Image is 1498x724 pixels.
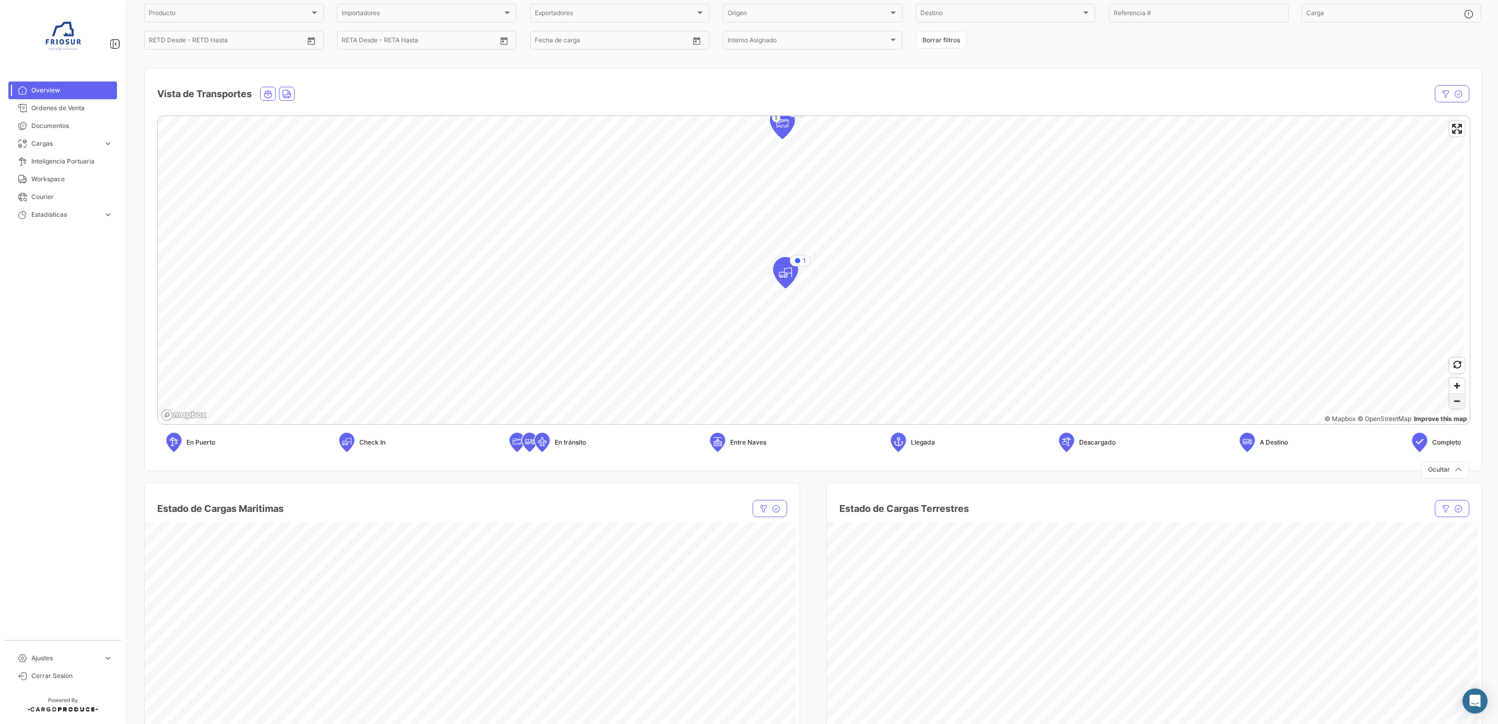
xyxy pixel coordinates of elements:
span: Completo [1432,438,1461,447]
input: Desde [535,38,554,45]
span: Descargado [1079,438,1116,447]
div: Map marker [770,108,795,139]
span: Workspace [31,174,113,184]
input: Hasta [368,38,443,45]
input: Desde [342,38,360,45]
a: Mapbox [1325,415,1355,423]
span: Exportadores [535,11,696,18]
span: 1 [803,256,806,265]
span: Producto [149,11,310,18]
button: Open calendar [496,33,512,49]
span: En tránsito [555,438,586,447]
img: 6ea6c92c-e42a-4aa8-800a-31a9cab4b7b0.jpg [37,13,89,65]
button: Land [279,87,294,100]
span: Estadísticas [31,210,99,219]
span: expand_more [103,139,113,148]
span: Cargas [31,139,99,148]
input: Desde [149,38,168,45]
h4: Estado de Cargas Terrestres [839,501,969,516]
span: Origen [728,11,888,18]
span: 1 [800,107,803,116]
span: Cerrar Sesión [31,671,113,681]
a: Mapbox logo [161,409,207,421]
a: Courier [8,188,117,206]
a: OpenStreetMap [1357,415,1411,423]
span: Check In [359,438,385,447]
div: Map marker [773,257,798,288]
button: Zoom out [1449,393,1465,408]
button: Borrar filtros [916,31,967,49]
button: Enter fullscreen [1449,121,1465,136]
a: Map feedback [1414,415,1467,423]
button: Open calendar [689,33,705,49]
span: T [772,113,780,122]
span: Inteligencia Portuaria [31,157,113,166]
span: Destino [920,11,1081,18]
span: Courier [31,192,113,202]
button: Open calendar [303,33,319,49]
button: Ocean [261,87,275,100]
span: Documentos [31,121,113,131]
span: Entre Naves [730,438,766,447]
h4: Estado de Cargas Maritimas [157,501,284,516]
span: A Destino [1260,438,1288,447]
input: Hasta [561,38,636,45]
span: Llegada [911,438,935,447]
button: Ocultar [1421,461,1469,478]
span: Ordenes de Venta [31,103,113,113]
span: Interno Asignado [728,38,888,45]
h4: Vista de Transportes [157,87,252,101]
span: Ajustes [31,653,99,663]
span: Importadores [342,11,502,18]
span: Overview [31,86,113,95]
input: Hasta [175,38,250,45]
span: Zoom out [1449,394,1465,408]
a: Documentos [8,117,117,135]
span: expand_more [103,210,113,219]
div: Abrir Intercom Messenger [1462,688,1488,714]
a: Workspace [8,170,117,188]
a: Ordenes de Venta [8,99,117,117]
span: expand_more [103,653,113,663]
a: Overview [8,81,117,99]
canvas: Map [158,116,1464,426]
button: Zoom in [1449,378,1465,393]
a: Inteligencia Portuaria [8,153,117,170]
span: En Puerto [186,438,215,447]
